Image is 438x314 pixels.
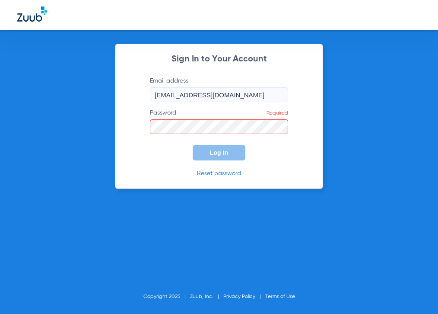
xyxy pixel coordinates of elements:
[150,77,288,102] label: Email address
[197,170,241,176] a: Reset password
[395,272,438,314] iframe: Chat Widget
[265,294,295,299] a: Terms of Use
[150,87,288,102] input: Email address
[150,119,288,134] input: PasswordRequired
[267,111,288,116] span: Required
[210,149,228,156] span: Log In
[190,292,223,301] li: Zuub, Inc.
[193,145,245,160] button: Log In
[223,294,255,299] a: Privacy Policy
[150,109,288,134] label: Password
[137,55,301,64] h2: Sign In to Your Account
[17,6,47,22] img: Zuub Logo
[143,292,190,301] li: Copyright 2025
